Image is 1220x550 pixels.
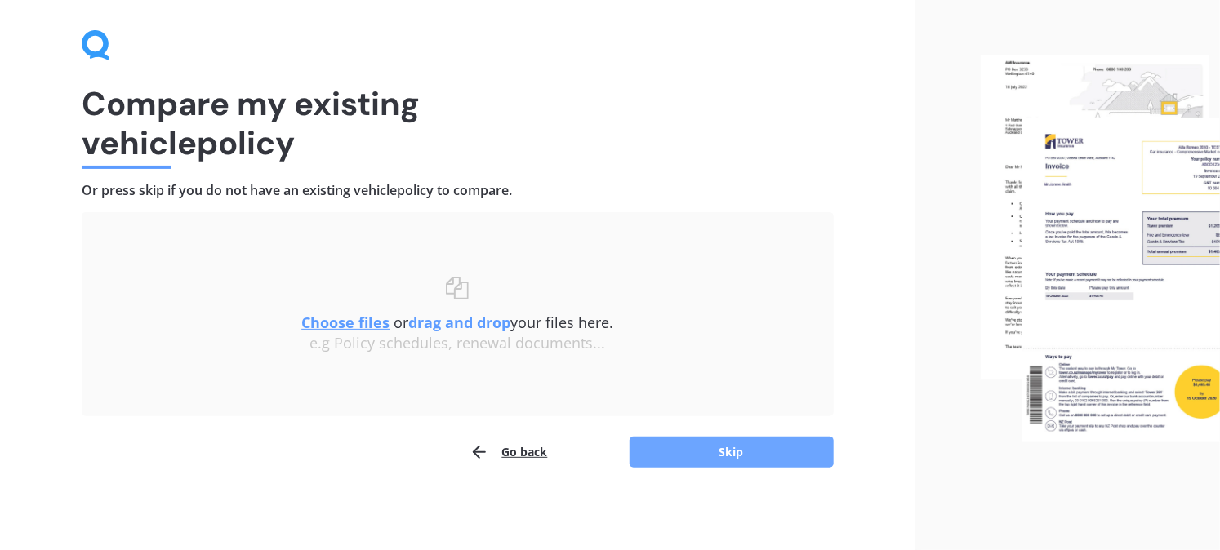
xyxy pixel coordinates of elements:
u: Choose files [301,313,390,332]
h4: Or press skip if you do not have an existing vehicle policy to compare. [82,182,834,199]
h1: Compare my existing vehicle policy [82,84,834,162]
button: Go back [470,436,548,468]
div: e.g Policy schedules, renewal documents... [114,335,801,353]
button: Skip [630,437,834,468]
b: drag and drop [408,313,510,332]
span: or your files here. [301,313,613,332]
